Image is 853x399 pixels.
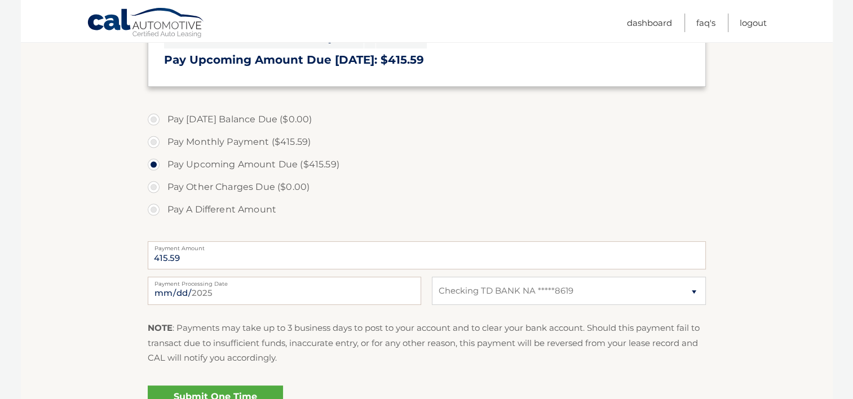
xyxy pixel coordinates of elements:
input: Payment Amount [148,241,706,269]
strong: NOTE [148,322,173,333]
a: Logout [740,14,767,32]
label: Pay Other Charges Due ($0.00) [148,176,706,198]
h3: Pay Upcoming Amount Due [DATE]: $415.59 [164,53,690,67]
label: Pay Upcoming Amount Due ($415.59) [148,153,706,176]
a: Dashboard [627,14,672,32]
p: : Payments may take up to 3 business days to post to your account and to clear your bank account.... [148,321,706,365]
a: FAQ's [696,14,715,32]
label: Payment Processing Date [148,277,421,286]
label: Pay A Different Amount [148,198,706,221]
a: Cal Automotive [87,7,205,40]
input: Payment Date [148,277,421,305]
label: Pay Monthly Payment ($415.59) [148,131,706,153]
label: Payment Amount [148,241,706,250]
label: Pay [DATE] Balance Due ($0.00) [148,108,706,131]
